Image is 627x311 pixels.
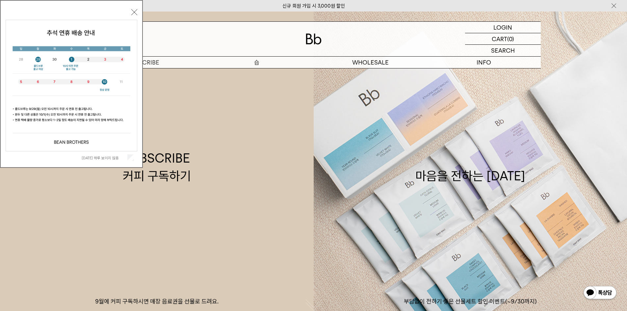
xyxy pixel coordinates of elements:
[415,149,525,184] div: 마음을 전하는 [DATE]
[465,22,541,33] a: LOGIN
[6,20,137,151] img: 5e4d662c6b1424087153c0055ceb1a13_140731.jpg
[200,57,314,68] a: 숍
[282,3,345,9] a: 신규 회원 가입 시 3,000원 할인
[306,34,322,44] img: 로고
[465,33,541,45] a: CART (0)
[314,57,427,68] p: WHOLESALE
[427,57,541,68] p: INFO
[507,33,514,44] p: (0)
[82,156,126,160] label: [DATE] 하루 보이지 않음
[492,33,507,44] p: CART
[131,9,137,15] button: 닫기
[123,149,191,184] div: SUBSCRIBE 커피 구독하기
[493,22,512,33] p: LOGIN
[491,45,515,56] p: SEARCH
[583,285,617,301] img: 카카오톡 채널 1:1 채팅 버튼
